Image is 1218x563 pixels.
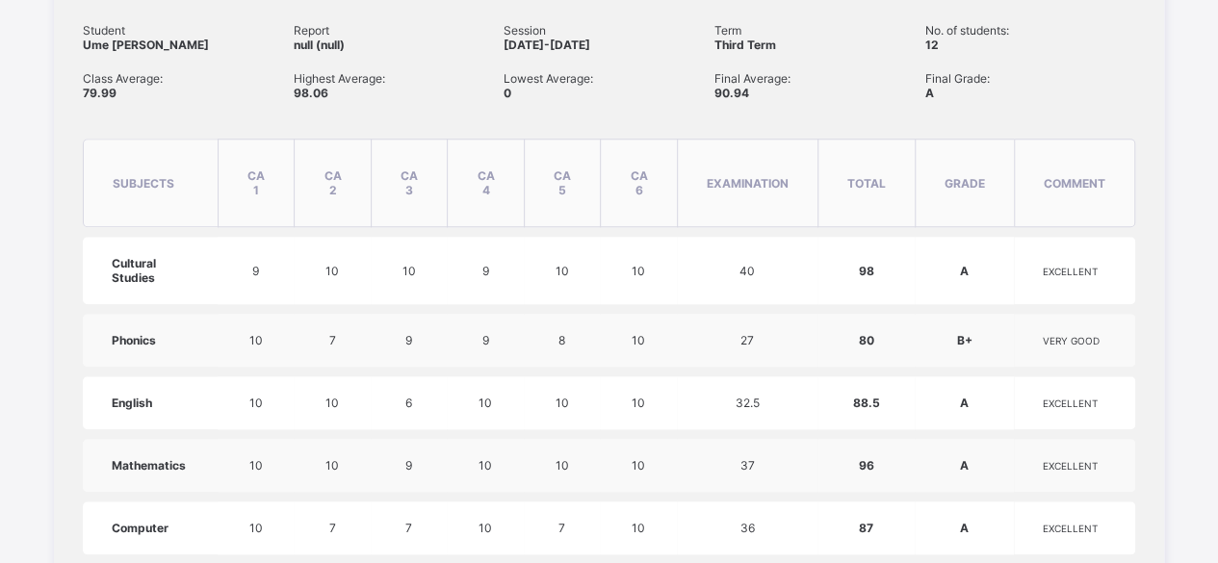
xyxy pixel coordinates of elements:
[252,264,259,278] span: 9
[83,86,117,100] span: 79.99
[402,264,416,278] span: 10
[479,458,492,473] span: 10
[735,396,759,410] span: 32.5
[1043,460,1098,472] span: EXCELLENT
[504,86,511,100] span: 0
[740,333,754,347] span: 27
[631,168,648,197] span: CA 6
[714,86,749,100] span: 90.94
[504,38,590,52] span: [DATE]-[DATE]
[113,176,174,191] span: subjects
[739,521,754,535] span: 36
[294,23,505,38] span: Report
[632,396,645,410] span: 10
[324,168,342,197] span: CA 2
[1043,266,1098,277] span: EXCELLENT
[960,521,969,535] span: A
[247,168,265,197] span: CA 1
[1043,397,1098,409] span: EXCELLENT
[83,71,294,86] span: Class Average:
[960,264,969,278] span: A
[405,333,412,347] span: 9
[859,521,873,535] span: 87
[479,396,492,410] span: 10
[858,264,873,278] span: 98
[294,38,345,52] span: null (null)
[556,264,569,278] span: 10
[249,333,263,347] span: 10
[1044,176,1105,191] span: comment
[249,521,263,535] span: 10
[401,168,418,197] span: CA 3
[714,38,776,52] span: Third Term
[847,176,886,191] span: total
[325,264,339,278] span: 10
[632,264,645,278] span: 10
[960,458,969,473] span: A
[714,23,925,38] span: Term
[482,333,489,347] span: 9
[858,458,873,473] span: 96
[960,396,969,410] span: A
[556,396,569,410] span: 10
[707,176,789,191] span: Examination
[325,396,339,410] span: 10
[478,168,495,197] span: CA 4
[112,396,152,410] span: English
[112,521,168,535] span: Computer
[632,333,645,347] span: 10
[482,264,489,278] span: 9
[249,396,263,410] span: 10
[739,458,754,473] span: 37
[325,458,339,473] span: 10
[714,71,925,86] span: Final Average:
[249,458,263,473] span: 10
[1043,335,1100,346] span: VERY GOOD
[556,458,569,473] span: 10
[405,458,412,473] span: 9
[558,333,565,347] span: 8
[632,458,645,473] span: 10
[956,333,972,347] span: B+
[294,86,328,100] span: 98.06
[405,521,412,535] span: 7
[924,38,938,52] span: 12
[558,521,565,535] span: 7
[479,521,492,535] span: 10
[739,264,755,278] span: 40
[329,333,336,347] span: 7
[83,38,209,52] span: Ume [PERSON_NAME]
[329,521,336,535] span: 7
[504,23,714,38] span: Session
[112,458,186,473] span: Mathematics
[1043,523,1098,534] span: EXCELLENT
[945,176,985,191] span: grade
[924,71,1135,86] span: Final Grade:
[924,23,1135,38] span: No. of students:
[554,168,571,197] span: CA 5
[852,396,879,410] span: 88.5
[112,333,156,347] span: Phonics
[632,521,645,535] span: 10
[294,71,505,86] span: Highest Average:
[924,86,933,100] span: A
[504,71,714,86] span: Lowest Average:
[858,333,873,347] span: 80
[83,23,294,38] span: Student
[112,256,156,285] span: Cultural Studies
[405,396,412,410] span: 6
